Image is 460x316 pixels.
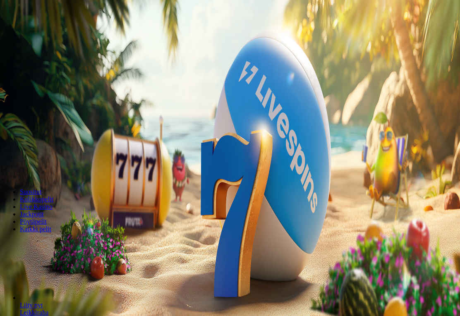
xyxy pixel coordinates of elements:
[20,188,41,195] a: Suositut
[3,174,457,248] header: Lobby
[20,196,53,203] a: Kolikkopelit
[3,174,457,233] nav: Lobby
[20,309,48,316] a: Gates of Olympus Super Scatter
[20,225,51,232] span: Kaikki pelit
[20,203,53,210] a: Live Kasino
[20,211,44,218] span: Jackpotit
[20,302,43,309] a: Gates of Olympus Super Scatter
[20,218,47,225] span: Pöytäpelit
[20,302,43,309] span: Liity nyt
